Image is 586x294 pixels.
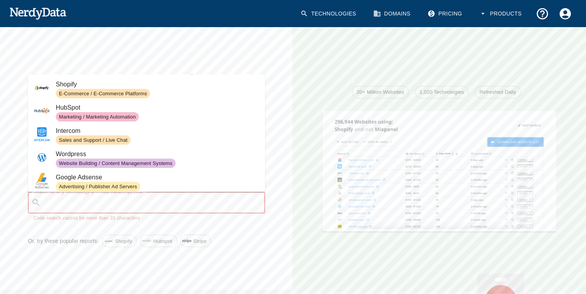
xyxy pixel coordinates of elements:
[140,235,177,247] a: Hubspot
[56,183,140,191] span: Advertising / Publisher Ad Servers
[423,2,468,25] a: Pricing
[474,2,528,25] button: Products
[322,111,557,229] img: A screenshot of a report showing the total number of websites using Shopify
[111,237,136,245] span: Shopify
[180,235,212,247] a: Stripe
[352,86,408,98] a: 20+ Million Websites
[56,90,150,98] span: E-Commerce / E-Commerce Platforms
[56,113,139,121] span: Marketing / Marketing Automation
[56,173,259,182] span: Google Adsense
[28,70,265,115] h1: your competitor's customer list.
[415,88,469,96] span: 1.020 Technologies
[102,235,137,247] a: Shopify
[189,237,211,245] span: Stripe
[33,215,260,222] p: Code search cannot be more than 35 characters
[56,80,259,89] span: Shopify
[56,126,259,136] span: Intercom
[56,103,259,112] span: HubSpot
[475,88,521,96] span: Refreshed Daily
[352,88,408,96] span: 20+ Million Websites
[296,2,362,25] a: Technologies
[149,237,176,245] span: Hubspot
[554,2,577,25] button: Account Settings
[369,2,417,25] a: Domains
[475,86,521,98] a: Refreshed Daily
[415,86,469,98] a: 1.020 Technologies
[9,5,66,21] img: NerdyData.com
[56,160,176,167] span: Website Building / Content Management Systems
[56,150,259,159] span: Wordpress
[28,70,74,92] span: Steal
[56,137,131,144] span: Sales and Support / Live Chat
[28,237,99,245] p: Or, try these popular reports:
[531,2,554,25] button: Support and Documentation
